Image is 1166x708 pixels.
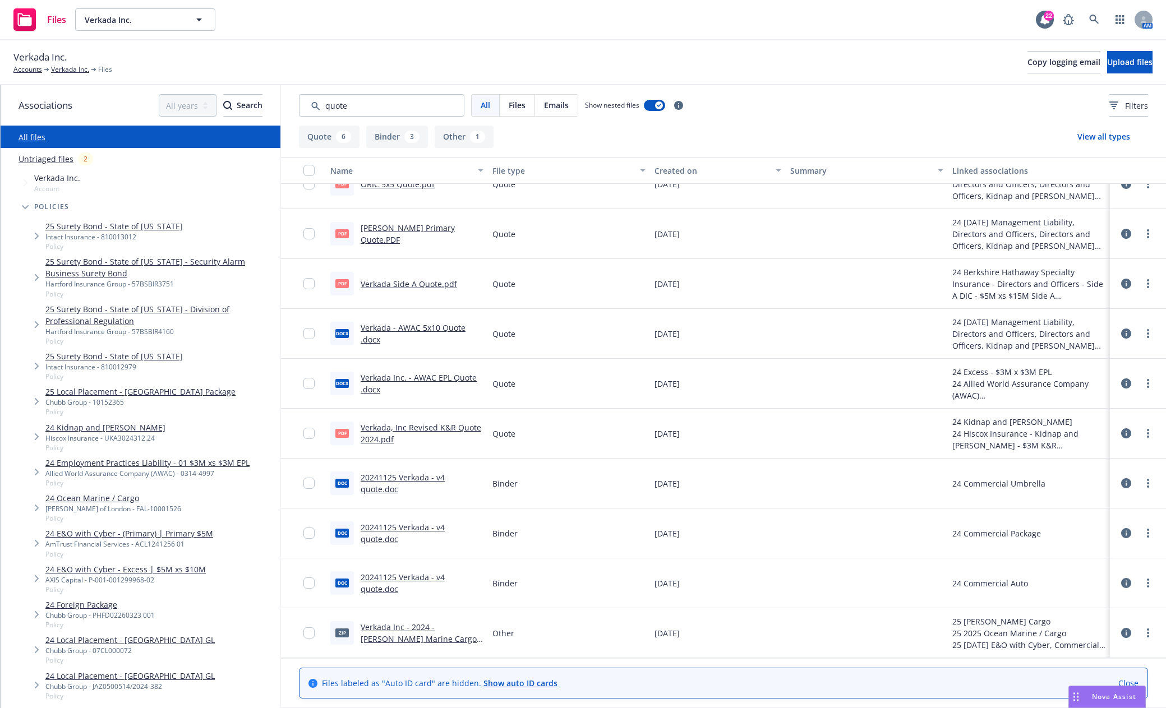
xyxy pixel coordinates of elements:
button: Upload files [1107,51,1153,73]
span: Emails [544,99,569,111]
button: SearchSearch [223,94,262,117]
button: Nova Assist [1068,686,1146,708]
a: 24 Local Placement - [GEOGRAPHIC_DATA] GL [45,670,215,682]
button: File type [488,157,650,184]
button: Filters [1109,94,1148,117]
a: 24 Ocean Marine / Cargo [45,492,181,504]
span: Associations [19,98,72,113]
span: Policy [45,443,165,452]
span: [DATE] [655,577,680,589]
a: Untriaged files [19,153,73,165]
a: more [1141,476,1155,490]
div: 3 [404,131,420,143]
span: Policy [45,478,250,488]
a: Verkada Inc. - AWAC EPL Quote .docx [361,372,477,395]
span: Policy [45,289,276,299]
span: Binder [492,478,518,489]
div: Created on [655,165,768,177]
input: Toggle Row Selected [303,228,315,239]
span: [DATE] [655,328,680,340]
a: more [1141,626,1155,640]
span: Policy [45,372,183,381]
a: 25 Surety Bond - State of [US_STATE] - Security Alarm Business Surety Bond [45,256,276,279]
a: 20241125 Verkada - v4 quote.doc [361,572,445,594]
button: Copy logging email [1027,51,1100,73]
div: 2 [78,152,93,165]
span: Nova Assist [1092,692,1136,701]
span: PDF [335,229,349,238]
a: 24 Foreign Package [45,599,155,610]
div: 24 [DATE] Management Liability, Directors and Officers, Directors and Officers, Kidnap and [PERSO... [952,316,1105,351]
div: 24 Allied World Assurance Company (AWAC) [952,378,1105,401]
div: Allied World Assurance Company (AWAC) - 0314-4997 [45,469,250,478]
span: [DATE] [655,228,680,240]
span: pdf [335,429,349,437]
span: Files labeled as "Auto ID card" are hidden. [322,677,557,689]
span: Verkada Inc. [85,14,182,26]
svg: Search [223,101,232,110]
span: docx [335,379,349,387]
a: 24 E&O with Cyber - Excess | $5M xs $10M [45,563,206,575]
div: 24 [DATE] Management Liability, Directors and Officers, Directors and Officers, Kidnap and [PERSO... [952,216,1105,252]
div: 24 [DATE] Management Liability, Directors and Officers, Directors and Officers, Kidnap and [PERSO... [952,166,1105,202]
span: Policy [45,242,183,251]
input: Toggle Row Selected [303,478,315,489]
span: Quote [492,278,515,290]
a: Verkada Inc - 2024 - [PERSON_NAME] Marine Cargo Quote Application.zip [361,622,477,656]
span: zip [335,628,349,637]
span: docx [335,329,349,337]
a: All files [19,132,45,142]
span: doc [335,529,349,537]
div: 24 Hiscox Insurance - Kidnap and [PERSON_NAME] - $3M K&R [952,428,1105,451]
span: Show nested files [585,100,639,110]
span: Quote [492,378,515,390]
span: Copy logging email [1027,57,1100,67]
a: Files [9,4,71,35]
span: [DATE] [655,428,680,439]
a: more [1141,377,1155,390]
span: Binder [492,527,518,539]
button: Created on [650,157,785,184]
span: Verkada Inc. [13,50,67,64]
a: more [1141,576,1155,590]
span: [DATE] [655,627,680,639]
span: Policy [45,585,206,594]
span: Policy [45,620,155,630]
input: Toggle Row Selected [303,278,315,289]
div: AmTrust Financial Services - ACL1241256 01 [45,539,213,549]
a: more [1141,327,1155,340]
span: Filters [1125,100,1148,112]
div: Summary [790,165,931,177]
a: 25 Surety Bond - State of [US_STATE] - Division of Professional Regulation [45,303,276,327]
span: [DATE] [655,527,680,539]
a: 24 E&O with Cyber - (Primary) | Primary $5M [45,527,213,539]
input: Toggle Row Selected [303,178,315,189]
span: Account [34,184,80,193]
span: All [481,99,490,111]
a: 24 Kidnap and [PERSON_NAME] [45,422,165,433]
span: Verkada Inc. [34,172,80,184]
div: [PERSON_NAME] of London - FAL-10001526 [45,504,181,513]
div: File type [492,165,633,177]
div: Hartford Insurance Group - 57BSBIR4160 [45,327,276,336]
input: Select all [303,165,315,176]
span: Policies [34,203,70,210]
button: Name [326,157,488,184]
span: Other [492,627,514,639]
div: AXIS Capital - P-001-001299968-02 [45,575,206,585]
a: 25 Surety Bond - State of [US_STATE] [45,220,183,232]
input: Toggle Row Selected [303,428,315,439]
span: Files [509,99,526,111]
a: Verkada - AWAC 5x10 Quote .docx [361,322,466,345]
button: Linked associations [948,157,1110,184]
div: 24 Commercial Auto [952,577,1028,589]
a: Verkada Side A Quote.pdf [361,279,457,289]
input: Toggle Row Selected [303,527,315,539]
button: View all types [1059,126,1148,148]
a: Report a Bug [1057,8,1080,31]
span: pdf [335,279,349,288]
span: doc [335,579,349,587]
a: 24 Local Placement - [GEOGRAPHIC_DATA] GL [45,634,215,646]
div: 24 Commercial Umbrella [952,478,1045,489]
a: 20241125 Verkada - v4 quote.doc [361,522,445,544]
